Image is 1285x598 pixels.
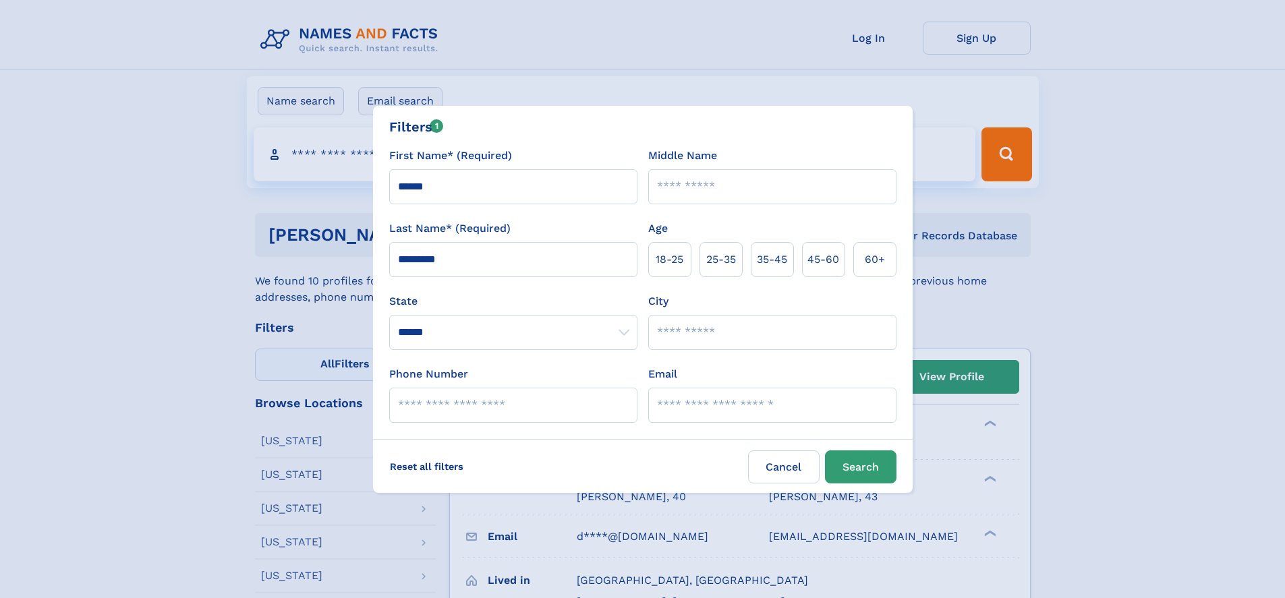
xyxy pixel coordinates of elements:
label: Middle Name [648,148,717,164]
label: Phone Number [389,366,468,382]
label: Age [648,220,668,237]
label: Email [648,366,677,382]
label: First Name* (Required) [389,148,512,164]
div: Filters [389,117,444,137]
button: Search [825,450,896,483]
label: Reset all filters [381,450,472,483]
label: Cancel [748,450,820,483]
label: City [648,293,668,309]
label: State [389,293,637,309]
span: 35‑45 [757,251,787,268]
span: 18‑25 [656,251,683,268]
span: 25‑35 [706,251,736,268]
label: Last Name* (Required) [389,220,511,237]
span: 60+ [865,251,885,268]
span: 45‑60 [807,251,839,268]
